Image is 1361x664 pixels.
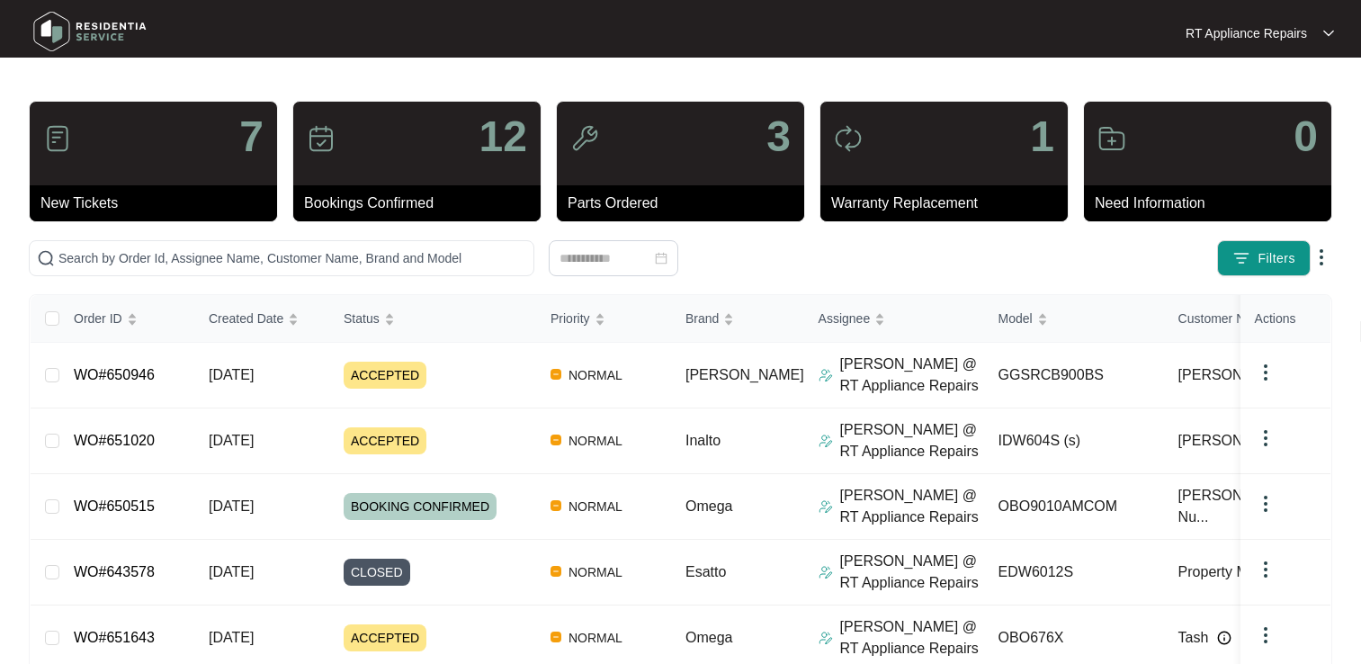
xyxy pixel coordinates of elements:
[984,295,1164,343] th: Model
[209,367,254,382] span: [DATE]
[671,295,804,343] th: Brand
[27,4,153,58] img: residentia service logo
[344,309,380,328] span: Status
[344,427,426,454] span: ACCEPTED
[840,485,984,528] p: [PERSON_NAME] @ RT Appliance Repairs
[819,309,871,328] span: Assignee
[561,627,630,649] span: NORMAL
[984,343,1164,408] td: GGSRCB900BS
[819,434,833,448] img: Assigner Icon
[304,193,541,214] p: Bookings Confirmed
[685,433,721,448] span: Inalto
[344,493,497,520] span: BOOKING CONFIRMED
[685,564,726,579] span: Esatto
[840,419,984,462] p: [PERSON_NAME] @ RT Appliance Repairs
[37,249,55,267] img: search-icon
[840,616,984,660] p: [PERSON_NAME] @ RT Appliance Repairs
[819,368,833,382] img: Assigner Icon
[1255,624,1276,646] img: dropdown arrow
[1178,430,1297,452] span: [PERSON_NAME]
[74,498,155,514] a: WO#650515
[1095,193,1331,214] p: Need Information
[1186,24,1307,42] p: RT Appliance Repairs
[1232,249,1250,267] img: filter icon
[209,630,254,645] span: [DATE]
[344,624,426,651] span: ACCEPTED
[1240,295,1330,343] th: Actions
[561,364,630,386] span: NORMAL
[1255,427,1276,449] img: dropdown arrow
[43,124,72,153] img: icon
[239,115,264,158] p: 7
[344,559,410,586] span: CLOSED
[74,309,122,328] span: Order ID
[685,367,804,382] span: [PERSON_NAME]
[307,124,336,153] img: icon
[831,193,1068,214] p: Warranty Replacement
[1255,493,1276,515] img: dropdown arrow
[194,295,329,343] th: Created Date
[1178,309,1270,328] span: Customer Name
[551,369,561,380] img: Vercel Logo
[685,498,732,514] span: Omega
[819,499,833,514] img: Assigner Icon
[984,474,1164,540] td: OBO9010AMCOM
[1030,115,1054,158] p: 1
[40,193,277,214] p: New Tickets
[1311,247,1332,268] img: dropdown arrow
[998,309,1033,328] span: Model
[344,362,426,389] span: ACCEPTED
[840,551,984,594] p: [PERSON_NAME] @ RT Appliance Repairs
[1255,362,1276,383] img: dropdown arrow
[570,124,599,153] img: icon
[58,248,526,268] input: Search by Order Id, Assignee Name, Customer Name, Brand and Model
[1178,627,1209,649] span: Tash
[561,561,630,583] span: NORMAL
[766,115,791,158] p: 3
[1294,115,1318,158] p: 0
[819,565,833,579] img: Assigner Icon
[74,433,155,448] a: WO#651020
[209,498,254,514] span: [DATE]
[1178,561,1301,583] span: Property Manage...
[551,309,590,328] span: Priority
[984,408,1164,474] td: IDW604S (s)
[1258,249,1295,268] span: Filters
[551,435,561,445] img: Vercel Logo
[551,632,561,642] img: Vercel Logo
[1217,240,1311,276] button: filter iconFilters
[840,354,984,397] p: [PERSON_NAME] @ RT Appliance Repairs
[74,564,155,579] a: WO#643578
[819,631,833,645] img: Assigner Icon
[1217,631,1231,645] img: Info icon
[479,115,527,158] p: 12
[804,295,984,343] th: Assignee
[536,295,671,343] th: Priority
[1178,485,1321,528] span: [PERSON_NAME] - Nu...
[1097,124,1126,153] img: icon
[209,433,254,448] span: [DATE]
[59,295,194,343] th: Order ID
[209,309,283,328] span: Created Date
[1255,559,1276,580] img: dropdown arrow
[568,193,804,214] p: Parts Ordered
[561,496,630,517] span: NORMAL
[329,295,536,343] th: Status
[984,540,1164,606] td: EDW6012S
[561,430,630,452] span: NORMAL
[1178,364,1309,386] span: [PERSON_NAME]...
[551,566,561,577] img: Vercel Logo
[1164,295,1344,343] th: Customer Name
[74,630,155,645] a: WO#651643
[74,367,155,382] a: WO#650946
[1323,29,1334,38] img: dropdown arrow
[685,630,732,645] span: Omega
[551,500,561,511] img: Vercel Logo
[209,564,254,579] span: [DATE]
[834,124,863,153] img: icon
[685,309,719,328] span: Brand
